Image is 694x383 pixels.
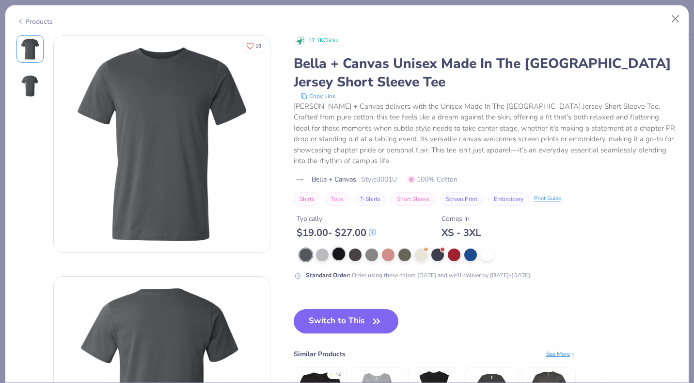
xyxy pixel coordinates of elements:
[354,192,386,206] button: T-Shirts
[440,192,483,206] button: Screen Print
[546,350,576,358] div: See More
[294,54,678,91] div: Bella + Canvas Unisex Made In The [GEOGRAPHIC_DATA] Jersey Short Sleeve Tee
[325,192,349,206] button: Tops
[255,44,261,49] span: 10
[294,349,346,359] div: Similar Products
[54,36,270,252] img: Front
[361,174,397,184] span: Style 3001U
[294,176,307,183] img: brand logo
[294,192,320,206] button: Shirts
[442,214,481,224] div: Comes In
[408,174,457,184] span: 100% Cotton
[330,371,333,375] div: ★
[442,227,481,239] div: XS - 3XL
[297,214,376,224] div: Typically
[488,192,529,206] button: Embroidery
[298,91,338,101] button: copy to clipboard
[306,271,350,279] strong: Standard Order :
[18,74,42,98] img: Back
[312,174,356,184] span: Bella + Canvas
[391,192,435,206] button: Short Sleeve
[335,371,341,378] div: 4.6
[308,37,338,45] span: 12.1K Clicks
[18,37,42,61] img: Front
[242,39,266,53] button: Like
[297,227,376,239] div: $ 19.00 - $ 27.00
[666,10,685,28] button: Close
[16,17,53,27] div: Products
[294,101,678,167] div: [PERSON_NAME] + Canvas delivers with the Unisex Made In The [GEOGRAPHIC_DATA] Jersey Short Sleeve...
[294,309,399,333] button: Switch to This
[306,271,532,280] div: Order using these colors [DATE] and we'll deliver by [DATE]-[DATE].
[534,195,561,203] div: Print Guide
